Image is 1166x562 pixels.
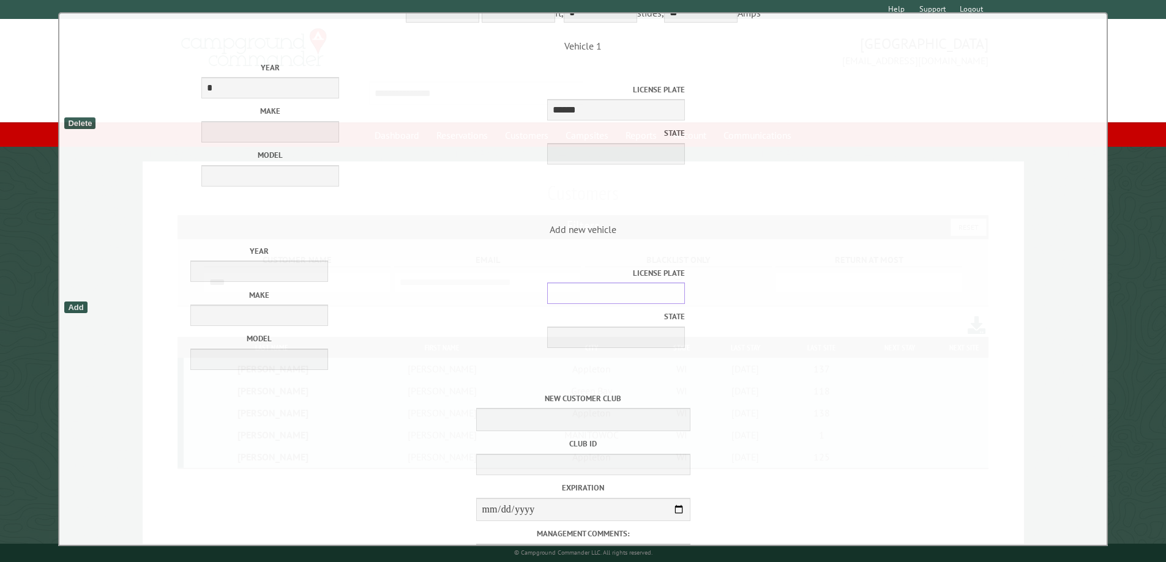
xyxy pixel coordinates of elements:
label: License Plate [411,84,685,95]
span: Vehicle 1 [62,40,1104,194]
div: Delete [64,117,95,129]
span: Add new vehicle [62,223,1104,378]
label: Year [133,62,407,73]
label: Model [118,333,400,344]
label: Model [133,149,407,161]
small: © Campground Commander LLC. All rights reserved. [514,549,652,556]
label: Make [133,105,407,117]
label: License Plate [404,267,686,279]
label: Club ID [62,438,1104,449]
label: Make [118,289,400,301]
label: Management comments: [62,528,1104,539]
label: Year [118,245,400,257]
label: State [404,311,686,322]
label: Expiration [62,482,1104,494]
label: New customer club [62,393,1104,404]
div: Add [64,301,87,313]
label: State [411,127,685,139]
